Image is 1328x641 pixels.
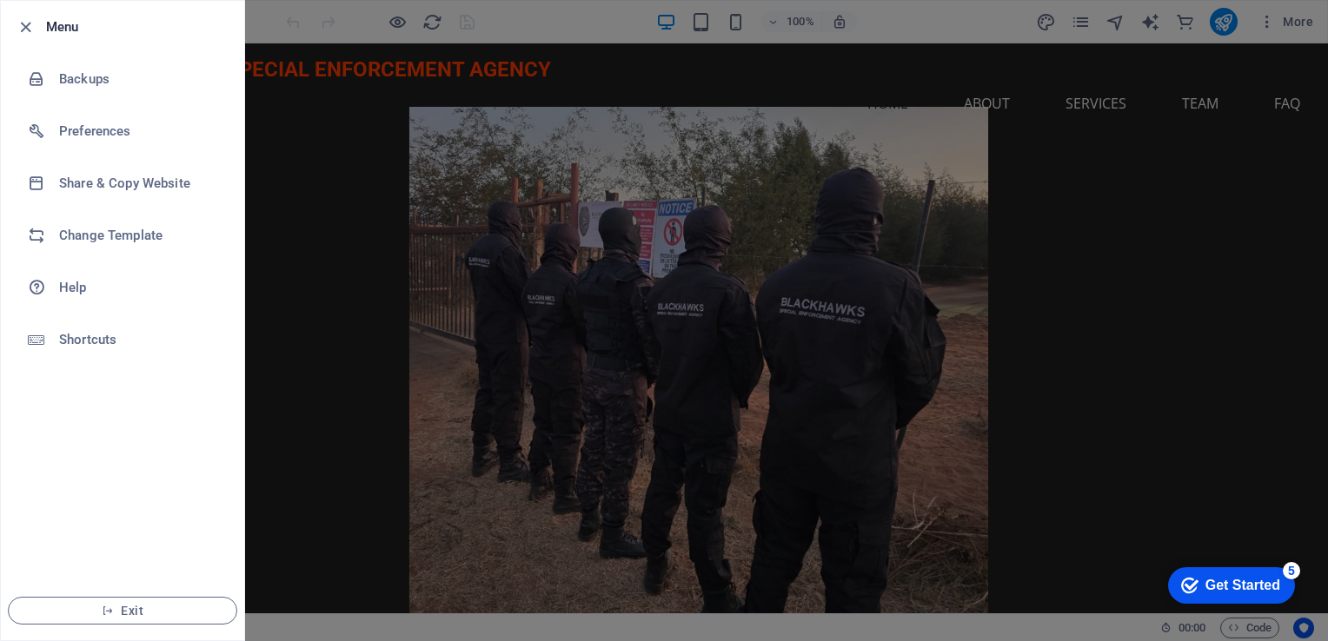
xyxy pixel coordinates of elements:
[59,329,220,350] h6: Shortcuts
[129,3,146,21] div: 5
[59,225,220,246] h6: Change Template
[8,597,237,624] button: Exit
[59,173,220,194] h6: Share & Copy Website
[51,19,126,35] div: Get Started
[46,17,230,37] h6: Menu
[23,604,222,618] span: Exit
[59,277,220,298] h6: Help
[59,69,220,89] h6: Backups
[59,121,220,142] h6: Preferences
[1,261,244,314] a: Help
[14,9,141,45] div: Get Started 5 items remaining, 0% complete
